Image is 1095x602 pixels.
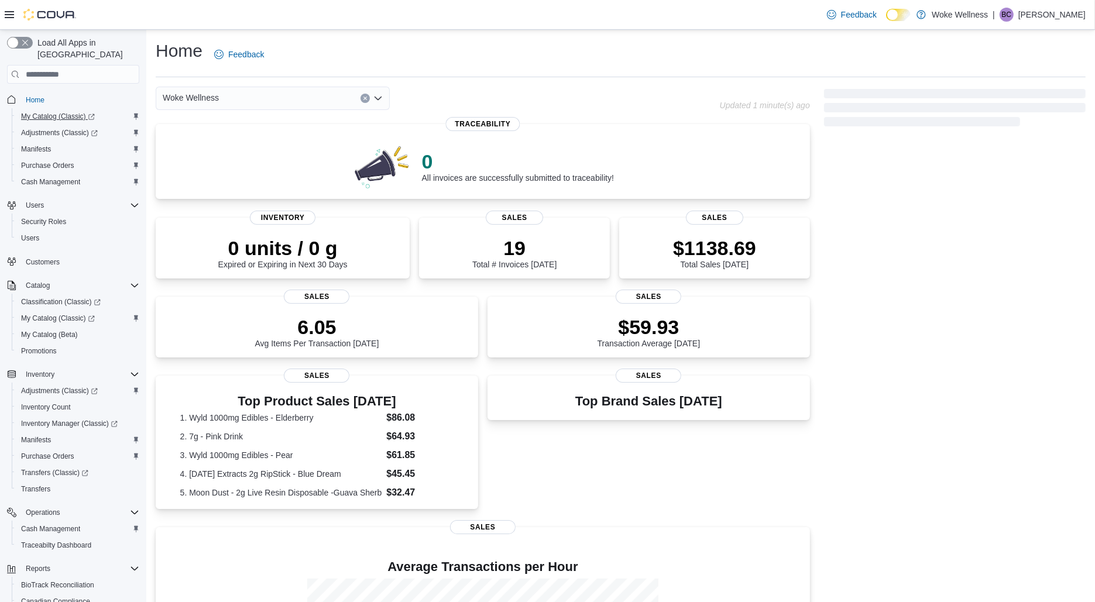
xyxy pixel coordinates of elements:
[21,177,80,187] span: Cash Management
[21,233,39,243] span: Users
[21,505,65,520] button: Operations
[21,505,139,520] span: Operations
[21,145,51,154] span: Manifests
[16,328,139,342] span: My Catalog (Beta)
[598,315,701,348] div: Transaction Average [DATE]
[12,415,144,432] a: Inventory Manager (Classic)
[16,109,99,123] a: My Catalog (Classic)
[575,394,722,408] h3: Top Brand Sales [DATE]
[16,482,139,496] span: Transfers
[824,91,1086,129] span: Loading
[218,236,348,260] p: 0 units / 0 g
[16,142,139,156] span: Manifests
[21,419,118,428] span: Inventory Manager (Classic)
[165,560,801,574] h4: Average Transactions per Hour
[21,403,71,412] span: Inventory Count
[16,109,139,123] span: My Catalog (Classic)
[886,9,911,21] input: Dark Mode
[16,538,139,552] span: Traceabilty Dashboard
[12,481,144,497] button: Transfers
[1002,8,1012,22] span: BC
[16,384,139,398] span: Adjustments (Classic)
[386,467,454,481] dd: $45.45
[12,310,144,326] a: My Catalog (Classic)
[16,126,139,140] span: Adjustments (Classic)
[673,236,756,260] p: $1138.69
[686,211,743,225] span: Sales
[26,564,50,573] span: Reports
[21,314,95,323] span: My Catalog (Classic)
[218,236,348,269] div: Expired or Expiring in Next 30 Days
[16,538,96,552] a: Traceabilty Dashboard
[12,326,144,343] button: My Catalog (Beta)
[180,449,382,461] dt: 3. Wyld 1000mg Edibles - Pear
[16,231,44,245] a: Users
[2,253,144,270] button: Customers
[180,394,454,408] h3: Top Product Sales [DATE]
[21,255,64,269] a: Customers
[12,343,144,359] button: Promotions
[16,417,139,431] span: Inventory Manager (Classic)
[2,560,144,577] button: Reports
[12,294,144,310] a: Classification (Classic)
[1018,8,1086,22] p: [PERSON_NAME]
[12,141,144,157] button: Manifests
[472,236,557,260] p: 19
[26,370,54,379] span: Inventory
[16,295,139,309] span: Classification (Classic)
[993,8,995,22] p: |
[26,257,60,267] span: Customers
[373,94,383,103] button: Open list of options
[21,367,139,381] span: Inventory
[16,449,79,463] a: Purchase Orders
[16,295,105,309] a: Classification (Classic)
[1000,8,1014,22] div: Blaine Carter
[180,431,382,442] dt: 2. 7g - Pink Drink
[21,278,54,293] button: Catalog
[21,112,95,121] span: My Catalog (Classic)
[386,448,454,462] dd: $61.85
[12,577,144,593] button: BioTrack Reconciliation
[16,578,139,592] span: BioTrack Reconciliation
[21,562,55,576] button: Reports
[2,91,144,108] button: Home
[16,433,139,447] span: Manifests
[2,277,144,294] button: Catalog
[386,411,454,425] dd: $86.08
[284,369,349,383] span: Sales
[21,330,78,339] span: My Catalog (Beta)
[616,369,681,383] span: Sales
[255,315,379,348] div: Avg Items Per Transaction [DATE]
[26,201,44,210] span: Users
[180,487,382,498] dt: 5. Moon Dust - 2g Live Resin Disposable -Guava Sherb
[21,435,51,445] span: Manifests
[21,93,49,107] a: Home
[12,230,144,246] button: Users
[616,290,681,304] span: Sales
[932,8,988,22] p: Woke Wellness
[21,452,74,461] span: Purchase Orders
[12,108,144,125] a: My Catalog (Classic)
[12,157,144,174] button: Purchase Orders
[12,432,144,448] button: Manifests
[210,43,269,66] a: Feedback
[16,344,139,358] span: Promotions
[12,214,144,230] button: Security Roles
[16,522,85,536] a: Cash Management
[21,198,49,212] button: Users
[16,215,71,229] a: Security Roles
[21,198,139,212] span: Users
[16,344,61,358] a: Promotions
[16,466,139,480] span: Transfers (Classic)
[16,311,99,325] a: My Catalog (Classic)
[16,417,122,431] a: Inventory Manager (Classic)
[255,315,379,339] p: 6.05
[21,254,139,269] span: Customers
[16,175,85,189] a: Cash Management
[12,399,144,415] button: Inventory Count
[16,482,55,496] a: Transfers
[16,159,139,173] span: Purchase Orders
[21,386,98,395] span: Adjustments (Classic)
[422,150,614,183] div: All invoices are successfully submitted to traceability!
[23,9,76,20] img: Cova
